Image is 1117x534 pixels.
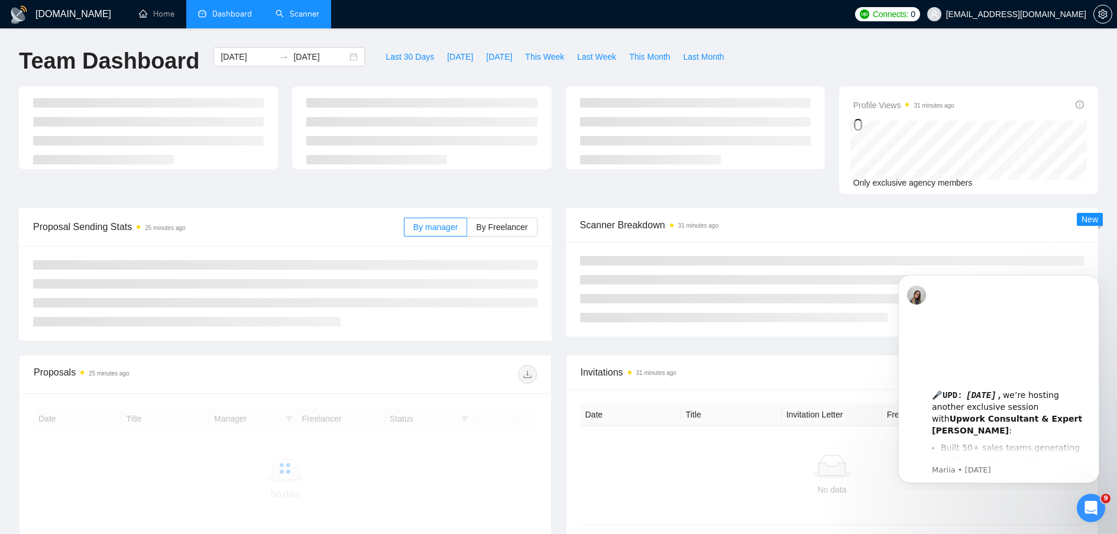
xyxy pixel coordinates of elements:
[860,9,869,19] img: upwork-logo.png
[853,114,954,136] div: 0
[19,47,199,75] h1: Team Dashboard
[1101,494,1110,503] span: 9
[525,50,564,63] span: This Week
[580,218,1084,232] span: Scanner Breakdown
[221,50,274,63] input: Start date
[880,264,1117,490] iframe: Intercom notifications message
[636,370,676,376] time: 31 minutes ago
[676,47,730,66] button: Last Month
[476,222,527,232] span: By Freelancer
[89,370,129,377] time: 25 minutes ago
[1093,5,1112,24] button: setting
[629,50,670,63] span: This Month
[293,50,347,63] input: End date
[911,8,915,21] span: 0
[480,47,519,66] button: [DATE]
[198,9,206,18] span: dashboard
[930,10,938,18] span: user
[1077,494,1105,522] iframe: Intercom live chat
[413,222,458,232] span: By manager
[519,47,571,66] button: This Week
[279,52,289,62] span: to
[139,9,174,19] a: homeHome
[577,50,616,63] span: Last Week
[623,47,676,66] button: This Month
[853,98,954,112] span: Profile Views
[1076,101,1084,109] span: info-circle
[678,222,718,229] time: 31 minutes ago
[379,47,441,66] button: Last 30 Days
[34,365,285,384] div: Proposals
[386,50,434,63] span: Last 30 Days
[441,47,480,66] button: [DATE]
[914,102,954,109] time: 31 minutes ago
[581,403,681,426] th: Date
[681,403,782,426] th: Title
[571,47,623,66] button: Last Week
[33,219,404,234] span: Proposal Sending Stats
[1093,9,1112,19] a: setting
[145,225,185,231] time: 25 minutes ago
[9,5,28,24] img: logo
[873,8,908,21] span: Connects:
[1082,215,1098,224] span: New
[447,50,473,63] span: [DATE]
[590,483,1074,496] div: No data
[1094,9,1112,19] span: setting
[853,178,973,187] span: Only exclusive agency members
[581,365,1084,380] span: Invitations
[782,403,882,426] th: Invitation Letter
[279,52,289,62] span: swap-right
[212,9,252,19] span: Dashboard
[683,50,724,63] span: Last Month
[486,50,512,63] span: [DATE]
[276,9,319,19] a: searchScanner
